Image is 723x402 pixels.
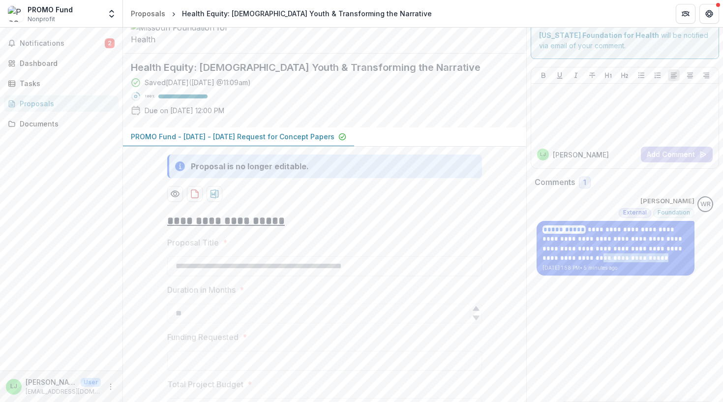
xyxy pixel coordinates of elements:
[131,131,334,142] p: PROMO Fund - [DATE] - [DATE] Request for Concept Papers
[542,264,689,272] p: [DATE] 1:58 PM • 5 minutes ago
[191,160,309,172] div: Proposal is no longer editable.
[583,179,586,187] span: 1
[105,38,115,48] span: 2
[699,4,719,24] button: Get Help
[167,186,183,202] button: Preview 83d93708-5d39-41ad-94a6-c214e56a5460-0.pdf
[531,1,719,59] div: Send comments or questions to in the box below. will be notified via email of your comment.
[586,69,598,81] button: Strike
[652,69,663,81] button: Ordered List
[145,77,251,88] div: Saved [DATE] ( [DATE] @ 11:09am )
[554,69,566,81] button: Underline
[167,331,239,343] p: Funding Requested
[105,4,119,24] button: Open entity switcher
[145,93,154,100] p: 100 %
[539,31,659,39] strong: [US_STATE] Foundation for Health
[684,69,696,81] button: Align Center
[26,377,77,387] p: [PERSON_NAME]
[668,69,680,81] button: Align Left
[26,387,101,396] p: [EMAIL_ADDRESS][DOMAIN_NAME]
[4,35,119,51] button: Notifications2
[127,6,436,21] nav: breadcrumb
[20,98,111,109] div: Proposals
[553,150,609,160] p: [PERSON_NAME]
[167,378,243,390] p: Total Project Budget
[10,383,17,390] div: Lacie Jett
[619,69,631,81] button: Heading 2
[20,119,111,129] div: Documents
[105,381,117,393] button: More
[700,201,711,208] div: Wendy Rohrbach
[167,284,236,296] p: Duration in Months
[8,6,24,22] img: PROMO Fund
[20,39,105,48] span: Notifications
[131,22,229,45] img: Missouri Foundation for Health
[641,147,713,162] button: Add Comment
[535,178,575,187] h2: Comments
[540,152,546,157] div: Lacie Jett
[602,69,614,81] button: Heading 1
[676,4,695,24] button: Partners
[538,69,549,81] button: Bold
[28,15,55,24] span: Nonprofit
[623,209,647,216] span: External
[4,95,119,112] a: Proposals
[700,69,712,81] button: Align Right
[131,62,503,73] h2: Health Equity: [DEMOGRAPHIC_DATA] Youth & Transforming the Narrative
[4,55,119,71] a: Dashboard
[570,69,582,81] button: Italicize
[658,209,690,216] span: Foundation
[4,116,119,132] a: Documents
[640,196,694,206] p: [PERSON_NAME]
[145,105,224,116] p: Due on [DATE] 12:00 PM
[127,6,169,21] a: Proposals
[635,69,647,81] button: Bullet List
[81,378,101,387] p: User
[4,75,119,92] a: Tasks
[187,186,203,202] button: download-proposal
[28,4,73,15] div: PROMO Fund
[182,8,432,19] div: Health Equity: [DEMOGRAPHIC_DATA] Youth & Transforming the Narrative
[20,58,111,68] div: Dashboard
[167,237,219,248] p: Proposal Title
[20,78,111,89] div: Tasks
[131,8,165,19] div: Proposals
[207,186,222,202] button: download-proposal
